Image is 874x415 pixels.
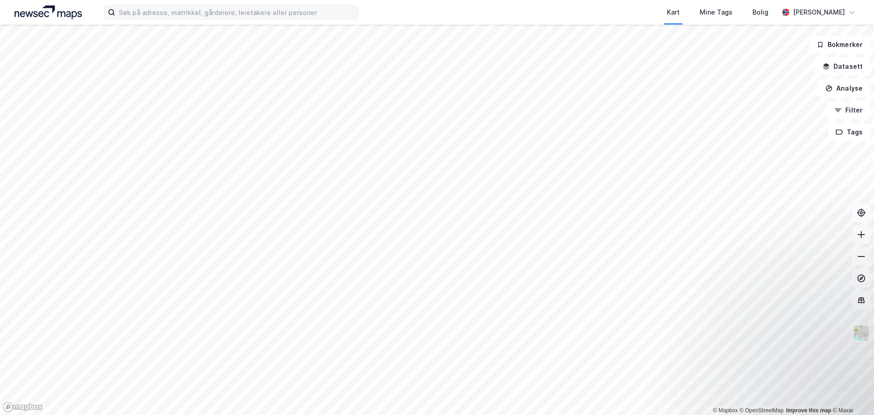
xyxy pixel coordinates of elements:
[740,407,784,414] a: OpenStreetMap
[700,7,732,18] div: Mine Tags
[818,79,870,97] button: Analyse
[828,123,870,141] button: Tags
[809,36,870,54] button: Bokmerker
[667,7,680,18] div: Kart
[115,5,358,19] input: Søk på adresse, matrikkel, gårdeiere, leietakere eller personer
[786,407,831,414] a: Improve this map
[15,5,82,19] img: logo.a4113a55bc3d86da70a041830d287a7e.svg
[853,324,870,342] img: Z
[3,402,43,412] a: Mapbox homepage
[815,57,870,76] button: Datasett
[793,7,845,18] div: [PERSON_NAME]
[827,101,870,119] button: Filter
[713,407,738,414] a: Mapbox
[752,7,768,18] div: Bolig
[692,347,874,410] iframe: Intercom notifications message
